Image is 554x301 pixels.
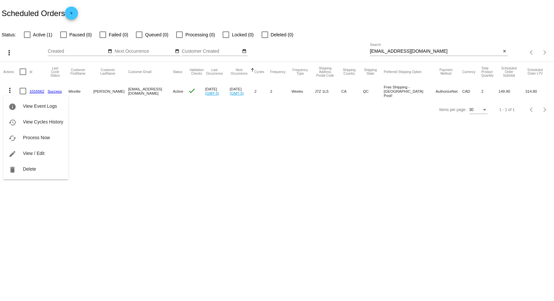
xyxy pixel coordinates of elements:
mat-icon: cached [9,134,16,142]
span: View Cycles History [23,119,63,124]
span: View / Edit [23,151,45,156]
mat-icon: edit [9,150,16,158]
mat-icon: delete [9,166,16,174]
span: Delete [23,166,36,172]
mat-icon: info [9,103,16,111]
mat-icon: history [9,119,16,126]
span: View Event Logs [23,103,57,109]
span: Process Now [23,135,50,140]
